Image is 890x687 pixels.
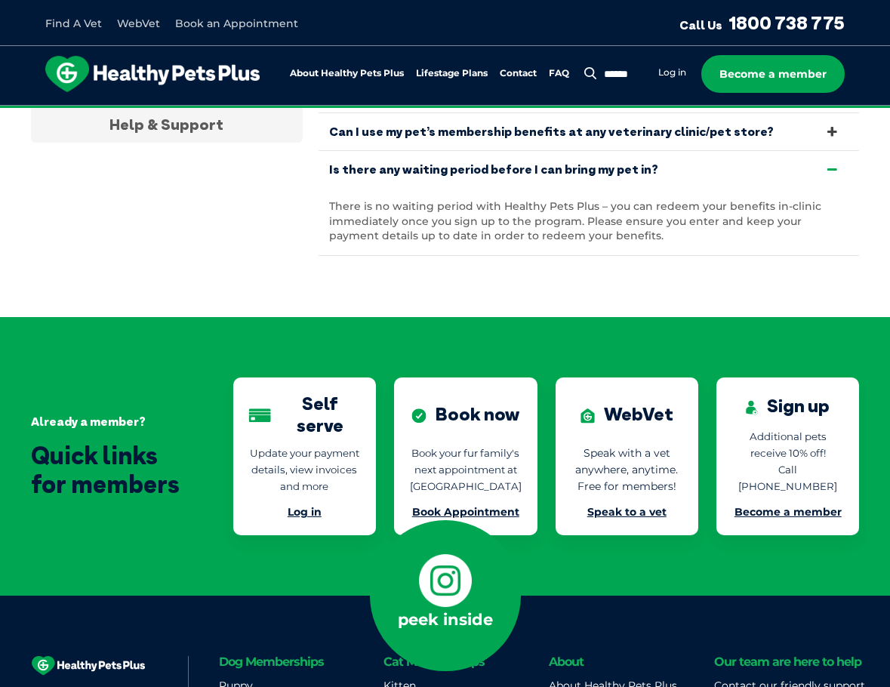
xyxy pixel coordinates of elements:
[117,17,160,30] a: WebVet
[416,69,488,79] a: Lifestage Plans
[701,55,845,93] a: Become a member
[175,17,298,30] a: Book an Appointment
[411,393,519,436] div: Book now
[219,656,377,667] h6: Dog Memberships
[658,66,686,79] a: Log in
[45,17,102,30] a: Find A Vet
[45,56,260,92] img: hpp-logo
[734,505,842,519] a: Become a member
[31,414,188,429] div: Already a member?
[746,400,758,415] img: Sign up
[31,441,188,499] div: Quick links for members
[679,17,722,32] span: Call Us
[500,69,537,79] a: Contact
[581,66,600,81] button: Search
[329,199,848,244] p: There is no waiting period with Healthy Pets Plus – you can redeem your benefits in-clinic immedi...
[32,656,145,676] img: HEALTHY PETS PLUS
[248,393,361,436] div: Self serve
[577,479,676,493] span: Free for members!
[288,505,322,519] a: Log in
[581,393,673,436] div: WebVet
[714,656,861,667] h6: Our team are here to help
[290,69,404,79] a: About Healthy Pets Plus
[163,106,727,119] span: Proactive, preventative wellness program designed to keep your pet healthier and happier for longer
[318,113,860,150] a: Can I use my pet’s membership benefits at any veterinary clinic/pet store?
[410,447,522,492] span: Book your fur family's next appointment at [GEOGRAPHIC_DATA]
[738,430,837,492] span: Additional pets receive 10% off! Call [PHONE_NUMBER]
[250,447,359,492] span: Update your payment details, view invoices and more
[581,408,595,424] img: WebVet
[549,656,707,667] h6: About
[746,393,830,420] div: Sign up
[383,656,541,667] h6: Cat Memberships
[679,11,845,34] a: Call Us1800 738 775
[412,505,519,519] a: Book Appointment
[575,446,678,476] span: Speak with a vet anywhere, anytime.
[587,505,667,519] a: Speak to a vet
[248,408,271,424] img: Self serve
[318,151,860,188] a: Is there any waiting period before I can bring my pet in?
[411,408,427,424] img: Book now
[549,69,569,79] a: FAQ
[31,106,303,143] div: Help & Support
[398,607,493,633] p: peek inside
